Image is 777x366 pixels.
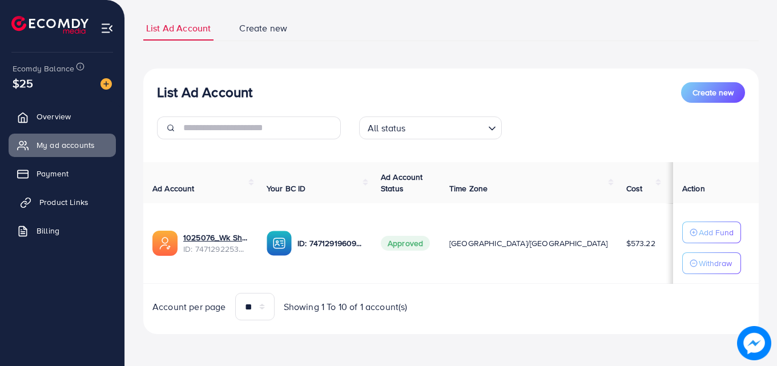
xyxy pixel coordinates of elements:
[626,183,643,194] span: Cost
[682,252,741,274] button: Withdraw
[699,226,734,239] p: Add Fund
[9,219,116,242] a: Billing
[449,238,608,249] span: [GEOGRAPHIC_DATA]/[GEOGRAPHIC_DATA]
[9,134,116,156] a: My ad accounts
[100,22,114,35] img: menu
[284,300,408,313] span: Showing 1 To 10 of 1 account(s)
[409,118,484,136] input: Search for option
[297,236,363,250] p: ID: 7471291960989466641
[359,116,502,139] div: Search for option
[146,22,211,35] span: List Ad Account
[381,171,423,194] span: Ad Account Status
[152,300,226,313] span: Account per page
[11,16,88,34] img: logo
[9,162,116,185] a: Payment
[39,196,88,208] span: Product Links
[183,243,248,255] span: ID: 7471292253311778817
[183,232,248,243] a: 1025076_Wk Shopping Mall_1739545790372
[449,183,488,194] span: Time Zone
[267,231,292,256] img: ic-ba-acc.ded83a64.svg
[157,84,252,100] h3: List Ad Account
[37,225,59,236] span: Billing
[682,183,705,194] span: Action
[37,139,95,151] span: My ad accounts
[239,22,287,35] span: Create new
[693,87,734,98] span: Create new
[681,82,745,103] button: Create new
[365,120,408,136] span: All status
[682,222,741,243] button: Add Fund
[699,256,732,270] p: Withdraw
[381,236,430,251] span: Approved
[13,75,33,91] span: $25
[37,168,69,179] span: Payment
[9,105,116,128] a: Overview
[152,183,195,194] span: Ad Account
[267,183,306,194] span: Your BC ID
[9,191,116,214] a: Product Links
[37,111,71,122] span: Overview
[100,78,112,90] img: image
[152,231,178,256] img: ic-ads-acc.e4c84228.svg
[738,327,771,360] img: image
[13,63,74,74] span: Ecomdy Balance
[626,238,655,249] span: $573.22
[183,232,248,255] div: <span class='underline'>1025076_Wk Shopping Mall_1739545790372</span></br>7471292253311778817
